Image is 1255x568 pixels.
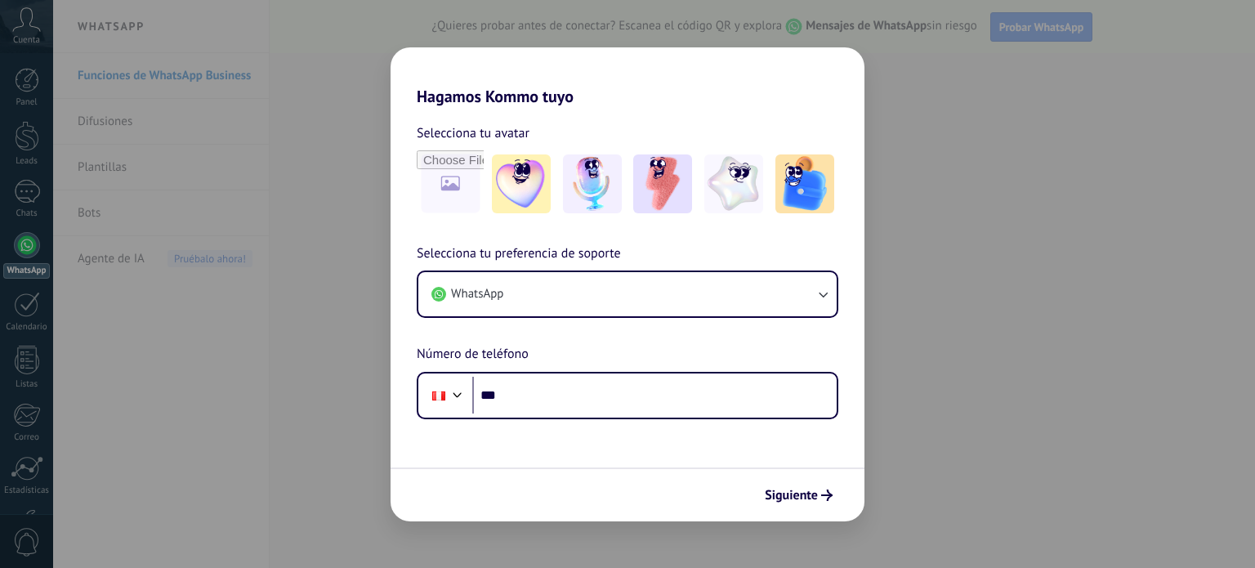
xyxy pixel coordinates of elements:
[391,47,864,106] h2: Hagamos Kommo tuyo
[417,123,529,144] span: Selecciona tu avatar
[775,154,834,213] img: -5.jpeg
[451,286,503,302] span: WhatsApp
[418,272,837,316] button: WhatsApp
[417,344,529,365] span: Número de teléfono
[765,490,818,501] span: Siguiente
[563,154,622,213] img: -2.jpeg
[417,244,621,265] span: Selecciona tu preferencia de soporte
[492,154,551,213] img: -1.jpeg
[423,378,454,413] div: Peru: + 51
[633,154,692,213] img: -3.jpeg
[704,154,763,213] img: -4.jpeg
[757,481,840,509] button: Siguiente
